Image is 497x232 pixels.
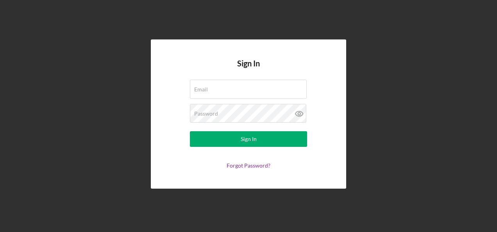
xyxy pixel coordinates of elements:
div: Sign In [241,131,257,147]
label: Email [194,86,208,93]
label: Password [194,111,218,117]
a: Forgot Password? [227,162,270,169]
h4: Sign In [237,59,260,80]
button: Sign In [190,131,307,147]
